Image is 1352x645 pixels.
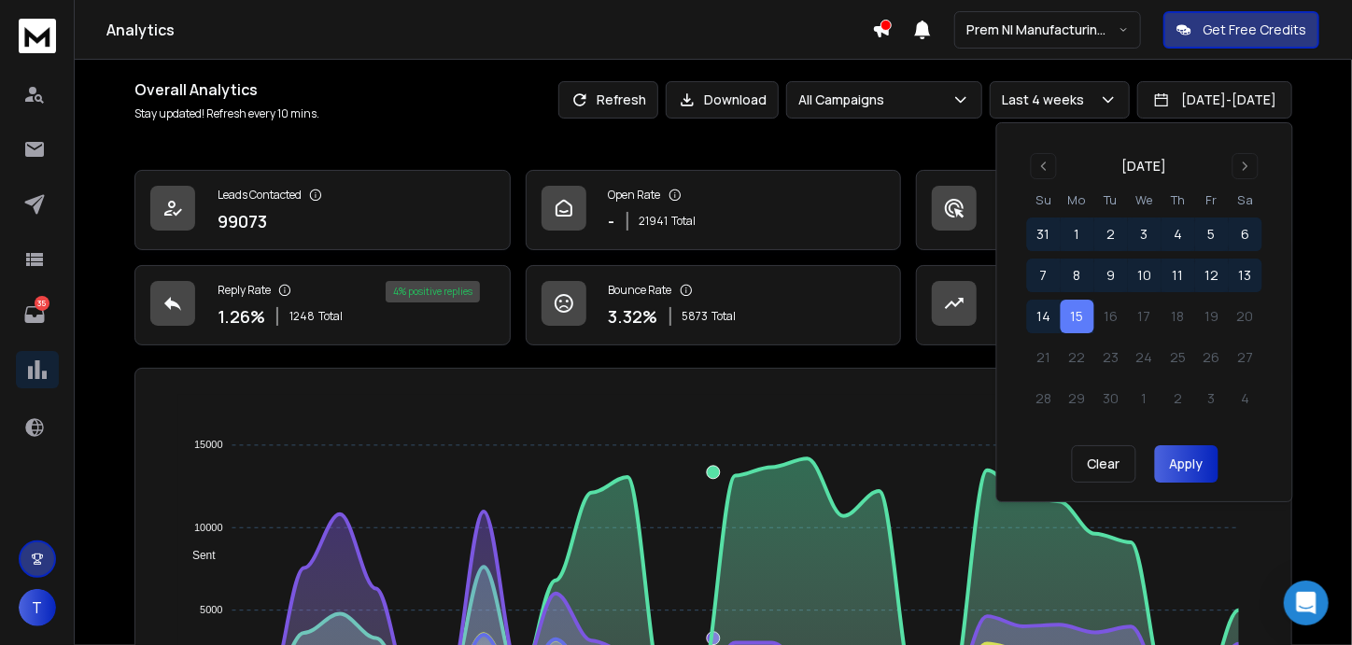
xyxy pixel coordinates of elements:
th: Thursday [1162,190,1195,210]
span: Total [672,214,697,229]
button: Go to next month [1232,153,1259,179]
a: 35 [16,296,53,333]
p: Get Free Credits [1203,21,1306,39]
div: [DATE] [1122,157,1167,175]
p: Prem NI Manufacturing & Sustainability 2025 [966,21,1119,39]
a: Opportunities53$5220 [916,265,1292,345]
button: Clear [1071,445,1135,483]
span: Sent [178,549,216,562]
button: 8 [1061,259,1094,292]
p: 35 [35,296,49,311]
th: Friday [1195,190,1229,210]
p: Open Rate [609,188,661,203]
a: Leads Contacted99073 [134,170,511,250]
div: 4 % positive replies [386,281,480,302]
p: All Campaigns [798,91,892,109]
button: 11 [1162,259,1195,292]
span: Total [712,309,737,324]
span: 1248 [289,309,315,324]
button: 1 [1061,217,1094,251]
button: 7 [1027,259,1061,292]
h1: Analytics [106,19,872,41]
button: Refresh [558,81,658,119]
span: Total [318,309,343,324]
p: 99073 [218,208,267,234]
button: 4 [1162,217,1195,251]
p: 1.26 % [218,303,265,330]
p: Download [704,91,767,109]
p: Reply Rate [218,283,271,298]
p: Refresh [597,91,646,109]
button: 5 [1195,217,1229,251]
a: Bounce Rate3.32%5873Total [526,265,902,345]
button: 10 [1128,259,1162,292]
tspan: 5000 [200,605,222,616]
p: Last 4 weeks [1002,91,1091,109]
button: 13 [1229,259,1262,292]
th: Saturday [1229,190,1262,210]
a: Click Rate43.98%9224Total [916,170,1292,250]
p: Stay updated! Refresh every 10 mins. [134,106,319,121]
span: 21941 [640,214,669,229]
tspan: 10000 [194,522,223,533]
button: 9 [1094,259,1128,292]
p: Bounce Rate [609,283,672,298]
th: Monday [1061,190,1094,210]
a: Open Rate-21941Total [526,170,902,250]
img: logo [19,19,56,53]
button: [DATE]-[DATE] [1137,81,1292,119]
th: Tuesday [1094,190,1128,210]
button: T [19,589,56,626]
button: 15 [1061,300,1094,333]
button: 12 [1195,259,1229,292]
button: 14 [1027,300,1061,333]
button: 2 [1094,217,1128,251]
h1: Overall Analytics [134,78,319,101]
tspan: 15000 [194,440,223,451]
a: Reply Rate1.26%1248Total4% positive replies [134,265,511,345]
button: Go to previous month [1031,153,1057,179]
button: Get Free Credits [1163,11,1319,49]
th: Sunday [1027,190,1061,210]
span: 5873 [683,309,709,324]
p: Leads Contacted [218,188,302,203]
button: Apply [1154,445,1218,483]
div: Open Intercom Messenger [1284,581,1329,625]
p: - [609,208,615,234]
p: 3.32 % [609,303,658,330]
button: 6 [1229,217,1262,251]
button: 31 [1027,217,1061,251]
button: Download [666,81,779,119]
th: Wednesday [1128,190,1162,210]
button: 3 [1128,217,1162,251]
